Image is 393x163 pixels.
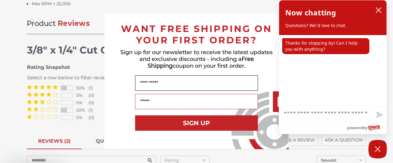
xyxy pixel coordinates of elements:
[347,122,387,134] a: Powered by Olark
[374,6,383,15] button: close chatbox
[148,56,254,69] span: Free Shipping
[371,108,387,122] button: Send message
[279,35,387,106] div: chat
[363,124,368,132] span: by
[282,38,369,54] p: Thanks for stopping by! Can I help you with anything?
[285,6,336,19] h2: Now chatting
[120,49,273,69] span: Sign up for our newsletter to receive the latest updates and exclusive discounts - including a co...
[368,140,387,158] button: Close Chatbox
[347,124,363,132] span: powered
[121,23,272,46] span: WANT FREE SHIPPING ON YOUR FIRST ORDER?
[135,115,258,131] button: SIGN UP
[285,22,380,29] p: Questions? We'd love to chat.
